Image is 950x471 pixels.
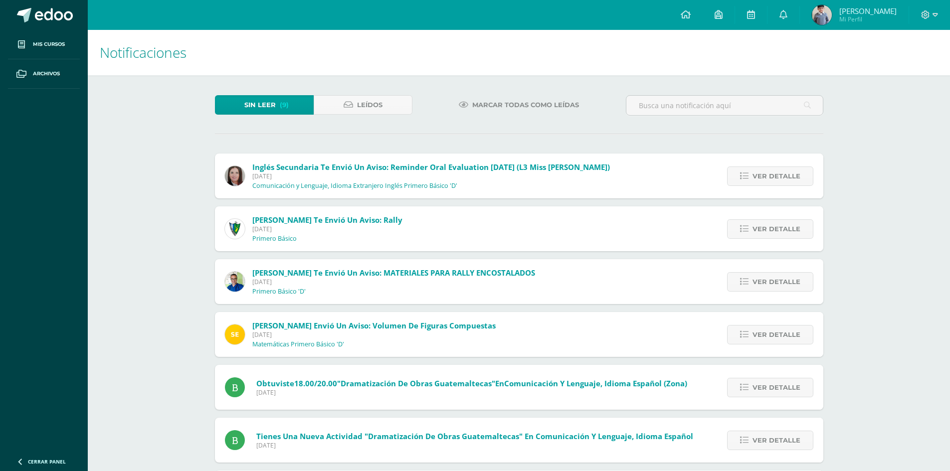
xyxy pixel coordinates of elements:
span: [DATE] [252,225,402,233]
p: Matemáticas Primero Básico 'D' [252,340,344,348]
p: Primero Básico [252,235,297,243]
span: Leídos [357,96,382,114]
span: Ver detalle [753,378,800,397]
span: Ver detalle [753,220,800,238]
p: Comunicación y Lenguaje, Idioma Extranjero Inglés Primero Básico 'D' [252,182,457,190]
span: Ver detalle [753,431,800,450]
span: Sin leer [244,96,276,114]
span: [PERSON_NAME] [839,6,897,16]
span: 18.00/20.00 [294,378,337,388]
img: 8af0450cf43d44e38c4a1497329761f3.png [225,166,245,186]
img: 5beb38fec7668301f370e1681d348f64.png [812,5,832,25]
span: (9) [280,96,289,114]
span: [DATE] [252,278,535,286]
p: Primero Básico 'D' [252,288,306,296]
span: Comunicación y Lenguaje, Idioma Español (Zona) [504,378,687,388]
span: [PERSON_NAME] te envió un aviso: MATERIALES PARA RALLY ENCOSTALADOS [252,268,535,278]
span: Ver detalle [753,167,800,185]
a: Mis cursos [8,30,80,59]
span: [DATE] [256,441,693,450]
span: Mi Perfil [839,15,897,23]
a: Leídos [314,95,412,115]
span: [PERSON_NAME] te envió un aviso: Rally [252,215,402,225]
span: Ver detalle [753,273,800,291]
span: [DATE] [252,330,496,339]
span: Archivos [33,70,60,78]
span: Ver detalle [753,325,800,344]
img: 692ded2a22070436d299c26f70cfa591.png [225,272,245,292]
img: 03c2987289e60ca238394da5f82a525a.png [225,324,245,344]
span: Marcar todas como leídas [472,96,579,114]
span: Mis cursos [33,40,65,48]
span: "Dramatización de obras guatemaltecas" [337,378,495,388]
span: [DATE] [256,388,687,397]
a: Marcar todas como leídas [446,95,591,115]
span: Cerrar panel [28,458,66,465]
span: Inglés Secundaria te envió un aviso: Reminder Oral Evaluation [DATE] (L3 Miss [PERSON_NAME]) [252,162,610,172]
a: Sin leer(9) [215,95,314,115]
span: Obtuviste en [256,378,687,388]
span: Tienes una nueva actividad "Dramatización de obras guatemaltecas" En Comunicación y Lenguaje, Idi... [256,431,693,441]
span: Notificaciones [100,43,187,62]
span: [DATE] [252,172,610,180]
input: Busca una notificación aquí [626,96,823,115]
span: [PERSON_NAME] envió un aviso: Volumen de figuras compuestas [252,320,496,330]
img: 9f174a157161b4ddbe12118a61fed988.png [225,219,245,239]
a: Archivos [8,59,80,89]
